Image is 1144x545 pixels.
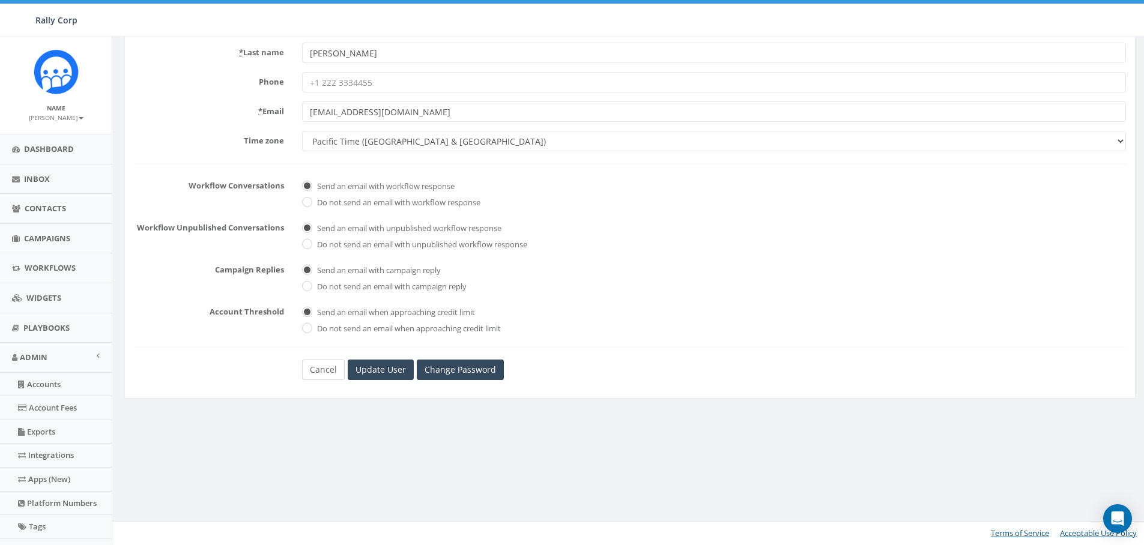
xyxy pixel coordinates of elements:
span: Widgets [26,292,61,303]
span: Contacts [25,203,66,214]
label: Send an email with unpublished workflow response [314,223,501,235]
label: Workflow Unpublished Conversations [125,218,293,233]
a: Acceptable Use Policy [1060,528,1137,538]
small: Name [47,104,65,112]
input: +1 222 3334455 [302,72,1126,92]
span: Inbox [24,173,50,184]
abbr: required [239,47,243,58]
span: Workflows [25,262,76,273]
label: Send an email with campaign reply [314,265,441,277]
label: Do not send an email with unpublished workflow response [314,239,527,251]
label: Phone [125,72,293,88]
label: Do not send an email with workflow response [314,197,480,209]
a: Change Password [417,360,504,380]
label: Send an email when approaching credit limit [314,307,475,319]
label: Account Threshold [125,302,293,318]
span: Campaigns [24,233,70,244]
span: Dashboard [24,143,74,154]
img: Icon_1.png [34,49,79,94]
span: Rally Corp [35,14,77,26]
a: Terms of Service [991,528,1049,538]
label: Last name [125,43,293,58]
input: Update User [348,360,414,380]
label: Workflow Conversations [125,176,293,191]
abbr: required [258,106,262,116]
label: Time zone [125,131,293,146]
span: Playbooks [23,322,70,333]
div: Open Intercom Messenger [1103,504,1132,533]
small: [PERSON_NAME] [29,113,83,122]
a: [PERSON_NAME] [29,112,83,122]
label: Do not send an email with campaign reply [314,281,467,293]
span: Admin [20,352,47,363]
label: Send an email with workflow response [314,181,455,193]
a: Cancel [302,360,345,380]
label: Do not send an email when approaching credit limit [314,323,501,335]
label: Campaign Replies [125,260,293,276]
label: Email [125,101,293,117]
